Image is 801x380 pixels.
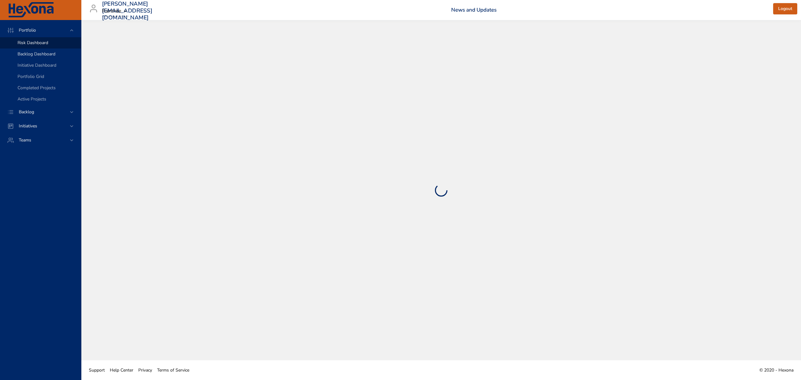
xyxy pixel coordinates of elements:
[14,123,42,129] span: Initiatives
[157,367,189,373] span: Terms of Service
[759,367,793,373] span: © 2020 - Hexona
[136,363,155,377] a: Privacy
[8,2,54,18] img: Hexona
[14,137,36,143] span: Teams
[18,74,44,80] span: Portfolio Grid
[86,363,107,377] a: Support
[778,5,792,13] span: Logout
[102,1,152,21] h3: [PERSON_NAME][EMAIL_ADDRESS][DOMAIN_NAME]
[14,27,41,33] span: Portfolio
[107,363,136,377] a: Help Center
[110,367,133,373] span: Help Center
[773,3,797,15] button: Logout
[155,363,192,377] a: Terms of Service
[138,367,152,373] span: Privacy
[14,109,39,115] span: Backlog
[451,6,497,13] a: News and Updates
[18,40,48,46] span: Risk Dashboard
[102,6,129,16] div: Raintree
[18,62,56,68] span: Initiative Dashboard
[18,96,46,102] span: Active Projects
[18,85,56,91] span: Completed Projects
[89,367,105,373] span: Support
[18,51,55,57] span: Backlog Dashboard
